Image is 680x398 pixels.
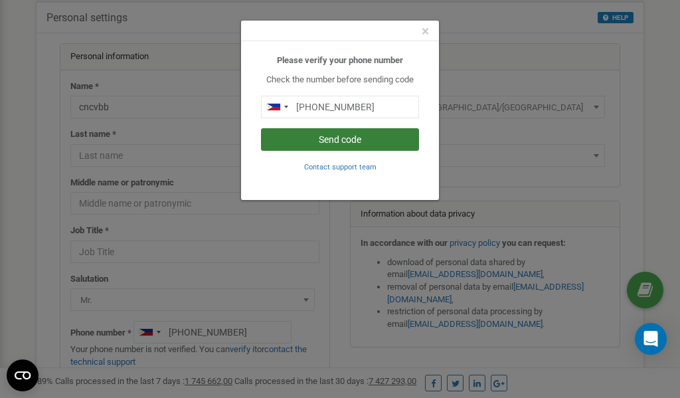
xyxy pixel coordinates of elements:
button: Close [422,25,429,39]
b: Please verify your phone number [277,55,403,65]
button: Open CMP widget [7,359,39,391]
small: Contact support team [304,163,377,171]
span: × [422,23,429,39]
button: Send code [261,128,419,151]
a: Contact support team [304,161,377,171]
input: 0905 123 4567 [261,96,419,118]
div: Open Intercom Messenger [635,323,667,355]
div: Telephone country code [262,96,292,118]
p: Check the number before sending code [261,74,419,86]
